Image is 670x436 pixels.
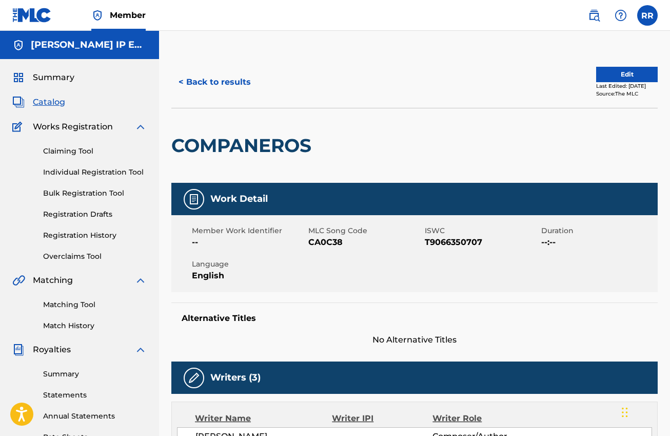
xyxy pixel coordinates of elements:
[596,82,658,90] div: Last Edited: [DATE]
[91,9,104,22] img: Top Rightsholder
[171,334,658,346] span: No Alternative Titles
[188,372,200,384] img: Writers
[12,96,65,108] a: CatalogCatalog
[192,236,306,249] span: --
[43,230,147,241] a: Registration History
[43,188,147,199] a: Bulk Registration Tool
[110,9,146,21] span: Member
[210,193,268,205] h5: Work Detail
[43,369,147,380] a: Summary
[182,313,647,324] h5: Alternative Titles
[12,96,25,108] img: Catalog
[12,71,74,84] a: SummarySummary
[12,121,26,133] img: Works Registration
[432,412,524,425] div: Writer Role
[33,96,65,108] span: Catalog
[12,274,25,287] img: Matching
[171,69,258,95] button: < Back to results
[12,344,25,356] img: Royalties
[588,9,600,22] img: search
[12,71,25,84] img: Summary
[425,236,539,249] span: T9066350707
[171,134,317,157] h2: COMPANEROS
[192,270,306,282] span: English
[641,282,670,365] iframe: Resource Center
[12,39,25,51] img: Accounts
[33,344,71,356] span: Royalties
[615,9,627,22] img: help
[541,236,655,249] span: --:--
[134,274,147,287] img: expand
[195,412,332,425] div: Writer Name
[43,167,147,178] a: Individual Registration Tool
[308,236,422,249] span: CA0C38
[425,225,539,236] span: ISWC
[33,274,73,287] span: Matching
[308,225,422,236] span: MLC Song Code
[584,5,604,26] a: Public Search
[43,146,147,157] a: Claiming Tool
[541,225,655,236] span: Duration
[134,121,147,133] img: expand
[43,390,147,401] a: Statements
[33,121,113,133] span: Works Registration
[188,193,200,205] img: Work Detail
[637,5,658,26] div: User Menu
[619,387,670,436] iframe: Chat Widget
[43,411,147,422] a: Annual Statements
[210,372,261,384] h5: Writers (3)
[31,39,147,51] h5: DEAN REED IP ESTATE, LLC
[622,397,628,428] div: Drag
[134,344,147,356] img: expand
[192,225,306,236] span: Member Work Identifier
[33,71,74,84] span: Summary
[43,209,147,220] a: Registration Drafts
[192,259,306,270] span: Language
[43,320,147,331] a: Match History
[596,67,658,82] button: Edit
[43,251,147,262] a: Overclaims Tool
[610,5,631,26] div: Help
[332,412,432,425] div: Writer IPI
[43,299,147,310] a: Matching Tool
[12,8,52,23] img: MLC Logo
[596,90,658,98] div: Source: The MLC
